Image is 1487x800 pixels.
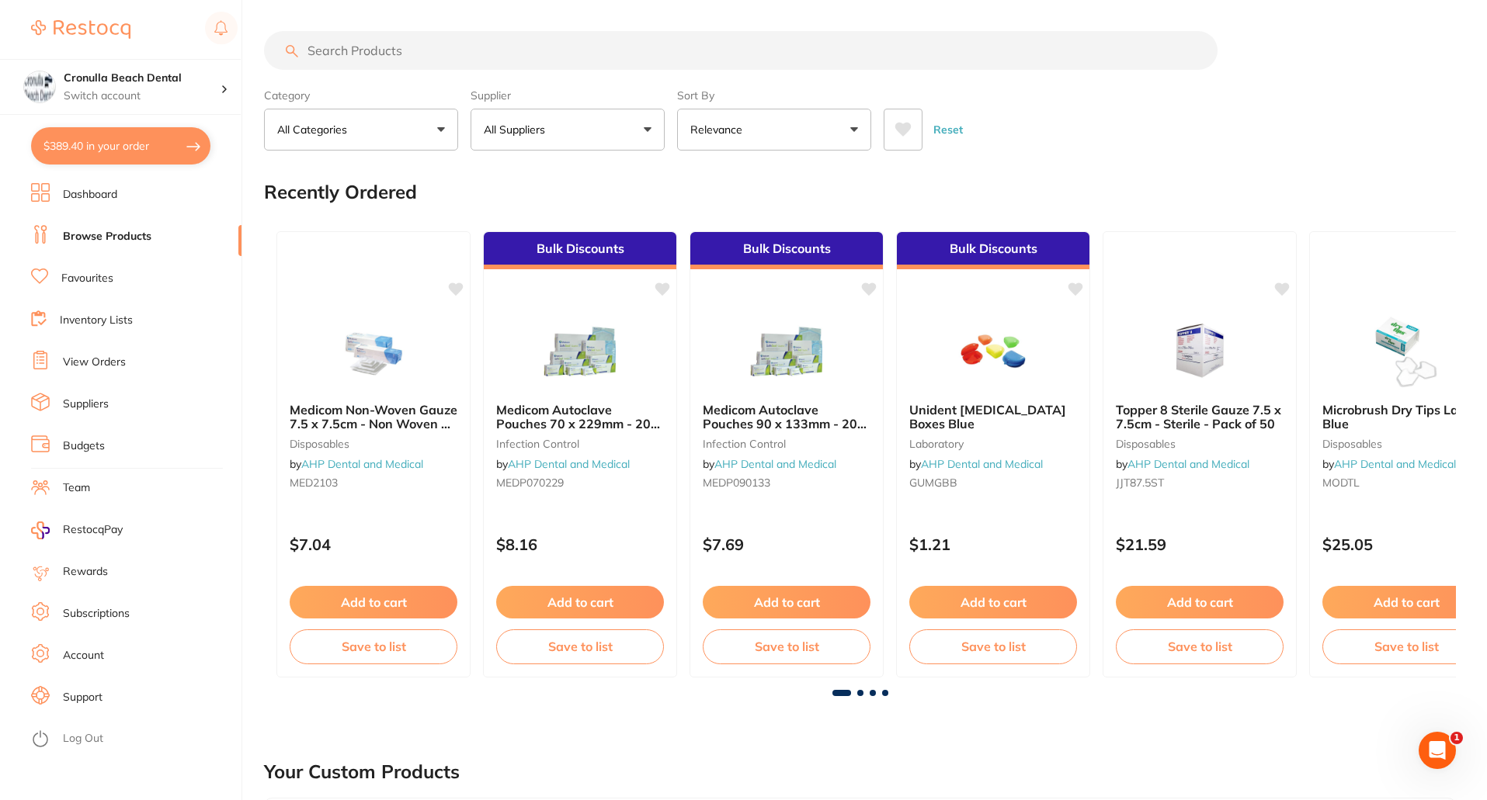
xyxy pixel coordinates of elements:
a: Browse Products [63,229,151,244]
small: disposables [290,438,457,450]
h2: Recently Ordered [264,182,417,203]
button: Reset [929,109,968,151]
button: Save to list [909,629,1077,663]
h2: Your Custom Products [264,761,460,783]
small: laboratory [909,438,1077,450]
p: $1.21 [909,535,1077,553]
div: Bulk Discounts [484,232,676,269]
button: Add to cart [290,586,457,618]
span: by [909,457,1043,471]
img: Microbrush Dry Tips Large - Blue [1356,313,1457,390]
a: Subscriptions [63,606,130,622]
a: RestocqPay [31,521,123,539]
button: $389.40 in your order [31,127,210,165]
span: by [290,457,423,471]
small: MEDP070229 [496,476,664,489]
small: JJT87.5ST [1116,476,1284,489]
small: infection control [703,438,870,450]
a: AHP Dental and Medical [1127,457,1249,471]
a: Support [63,690,102,705]
button: Log Out [31,727,237,752]
button: Add to cart [496,586,664,618]
a: Suppliers [63,397,109,412]
span: by [496,457,630,471]
button: All Suppliers [471,109,665,151]
p: All Categories [277,122,353,137]
p: $7.04 [290,535,457,553]
p: $8.16 [496,535,664,553]
p: $7.69 [703,535,870,553]
span: by [703,457,836,471]
span: by [1116,457,1249,471]
a: Budgets [63,438,105,454]
a: Inventory Lists [60,313,133,328]
a: Dashboard [63,187,117,203]
a: AHP Dental and Medical [714,457,836,471]
img: Restocq Logo [31,20,130,39]
button: All Categories [264,109,458,151]
p: $21.59 [1116,535,1284,553]
span: RestocqPay [63,522,123,538]
button: Save to list [496,629,664,663]
small: disposables [1116,438,1284,450]
span: by [1322,457,1456,471]
label: Category [264,88,458,102]
label: Supplier [471,88,665,102]
b: Unident Retainer Boxes Blue [909,403,1077,431]
a: AHP Dental and Medical [508,457,630,471]
img: Medicom Autoclave Pouches 70 x 229mm - 200 per box [530,313,631,390]
a: Rewards [63,564,108,580]
p: Relevance [690,122,749,137]
img: Cronulla Beach Dental [24,71,55,102]
h4: Cronulla Beach Dental [64,71,221,86]
small: GUMGBB [909,476,1077,489]
small: MED2103 [290,476,457,489]
button: Add to cart [909,586,1077,618]
a: AHP Dental and Medical [301,457,423,471]
a: Account [63,648,104,663]
div: Bulk Discounts [690,232,883,269]
img: Topper 8 Sterile Gauze 7.5 x 7.5cm - Sterile - Pack of 50 [1149,313,1250,390]
button: Save to list [703,629,870,663]
button: Save to list [290,629,457,663]
iframe: Intercom live chat [1419,732,1456,769]
input: Search Products [264,31,1218,70]
p: All Suppliers [484,122,551,137]
button: Save to list [1116,629,1284,663]
b: Medicom Autoclave Pouches 70 x 229mm - 200 per box [496,403,664,431]
a: Favourites [61,271,113,286]
a: AHP Dental and Medical [921,457,1043,471]
button: Add to cart [703,586,870,618]
label: Sort By [677,88,871,102]
a: Restocq Logo [31,12,130,47]
a: View Orders [63,355,126,370]
small: infection control [496,438,664,450]
img: Unident Retainer Boxes Blue [943,313,1044,390]
img: Medicom Autoclave Pouches 90 x 133mm - 200 per box [736,313,837,390]
p: Switch account [64,88,221,104]
span: 1 [1451,732,1463,744]
button: Add to cart [1116,586,1284,618]
b: Medicom Non-Woven Gauze 7.5 x 7.5cm - Non Woven 4 Ply [290,403,457,431]
small: MEDP090133 [703,476,870,489]
img: Medicom Non-Woven Gauze 7.5 x 7.5cm - Non Woven 4 Ply [323,313,424,390]
button: Relevance [677,109,871,151]
a: AHP Dental and Medical [1334,457,1456,471]
img: RestocqPay [31,521,50,539]
b: Medicom Autoclave Pouches 90 x 133mm - 200 per box [703,403,870,431]
b: Topper 8 Sterile Gauze 7.5 x 7.5cm - Sterile - Pack of 50 [1116,403,1284,431]
a: Team [63,480,90,496]
div: Bulk Discounts [897,232,1089,269]
a: Log Out [63,731,103,746]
